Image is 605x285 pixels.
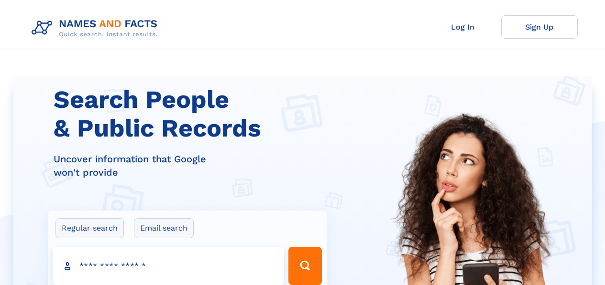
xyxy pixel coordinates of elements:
[501,15,578,39] a: Sign Up
[425,15,501,39] a: Log In
[55,218,124,238] label: Regular search
[134,218,194,238] label: Email search
[54,85,333,143] h1: Search People & Public Records
[28,15,165,41] img: Logo Names and Facts
[288,247,322,285] button: Search Button
[54,152,333,179] div: Uncover information that Google won't provide
[53,247,284,285] input: search input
